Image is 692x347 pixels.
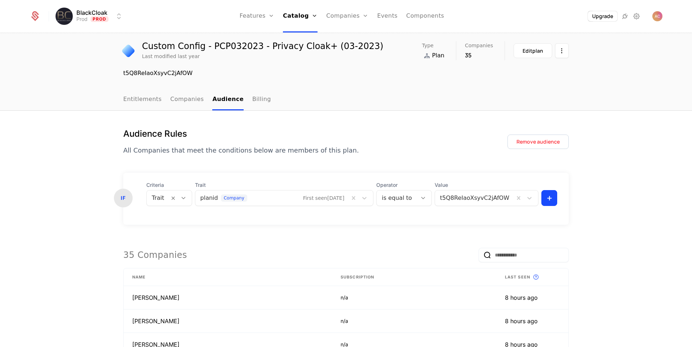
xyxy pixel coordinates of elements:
[123,145,359,155] p: All Companies that meet the conditions below are members of this plan.
[56,8,73,25] img: BlackCloak
[507,135,569,149] button: Remove audience
[170,89,204,110] a: Companies
[76,10,107,16] span: BlackCloak
[142,42,383,50] div: Custom Config - PCP032023 - Privacy Cloak+ (03-2023)
[621,12,629,21] a: Integrations
[632,12,641,21] a: Settings
[123,89,569,110] nav: Main
[465,51,493,60] div: 35
[422,43,434,48] span: Type
[76,16,88,23] div: Prod
[332,268,496,286] th: Subscription
[123,249,187,261] div: 35 Companies
[58,8,123,24] button: Select environment
[652,11,662,21] button: Open user button
[341,317,488,325] div: n/a
[123,69,569,78] div: t5Q8ReIaoXsyvC2jAfOW
[124,286,332,309] td: [PERSON_NAME]
[588,11,617,21] button: Upgrade
[341,294,488,301] div: n/a
[212,89,244,110] a: Audience
[652,11,662,21] img: Andrei Coman
[123,89,162,110] a: Entitlements
[523,47,543,54] div: Edit plan
[123,128,359,140] h1: Audience Rules
[496,309,568,333] td: 8 hours ago
[432,51,444,60] span: Plan
[252,89,271,110] a: Billing
[146,181,192,189] span: Criteria
[123,89,271,110] ul: Choose Sub Page
[496,286,568,309] td: 8 hours ago
[114,189,133,207] div: IF
[195,181,374,189] span: Trait
[142,53,200,60] div: Last modified last year
[124,309,332,333] td: [PERSON_NAME]
[514,43,552,58] button: Editplan
[90,16,109,22] span: Prod
[435,181,538,189] span: Value
[376,181,431,189] span: Operator
[541,190,557,206] button: +
[505,274,530,280] span: Last seen
[465,43,493,48] span: Companies
[516,138,560,145] div: Remove audience
[124,268,332,286] th: Name
[555,43,569,58] button: Select action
